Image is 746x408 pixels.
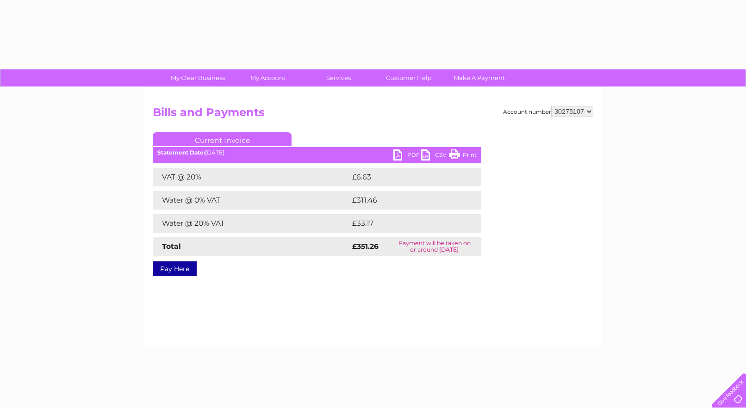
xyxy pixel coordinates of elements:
[421,149,449,163] a: CSV
[371,69,447,87] a: Customer Help
[162,242,181,251] strong: Total
[388,237,481,256] td: Payment will be taken on or around [DATE]
[350,214,461,233] td: £33.17
[153,261,197,276] a: Pay Here
[350,168,460,186] td: £6.63
[393,149,421,163] a: PDF
[352,242,379,251] strong: £351.26
[153,149,481,156] div: [DATE]
[153,191,350,210] td: Water @ 0% VAT
[153,214,350,233] td: Water @ 20% VAT
[153,106,593,124] h2: Bills and Payments
[441,69,517,87] a: Make A Payment
[449,149,477,163] a: Print
[350,191,464,210] td: £311.46
[230,69,306,87] a: My Account
[157,149,205,156] b: Statement Date:
[300,69,377,87] a: Services
[503,106,593,117] div: Account number
[153,132,292,146] a: Current Invoice
[153,168,350,186] td: VAT @ 20%
[160,69,236,87] a: My Clear Business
